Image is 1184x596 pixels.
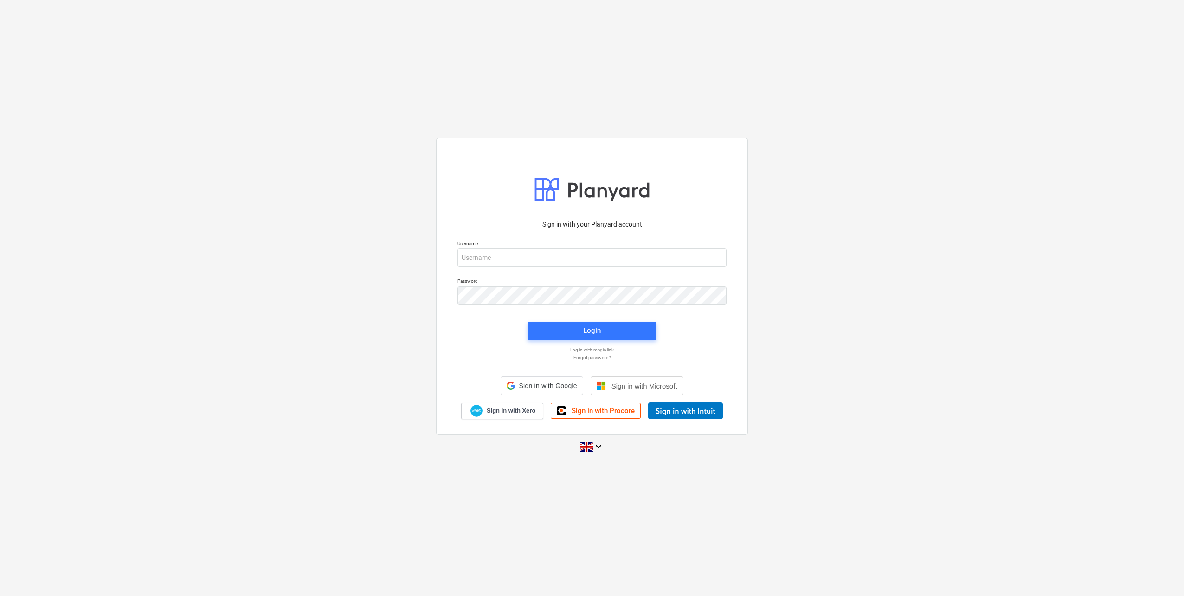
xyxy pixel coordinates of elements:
p: Sign in with your Planyard account [457,220,727,229]
button: Login [528,322,656,340]
div: Sign in with Google [501,376,583,395]
a: Sign in with Procore [551,403,641,419]
a: Log in with magic link [453,347,731,353]
a: Forgot password? [453,355,731,361]
a: Sign in with Xero [461,403,544,419]
p: Username [457,240,727,248]
span: Sign in with Procore [572,407,635,415]
input: Username [457,248,727,267]
img: Microsoft logo [597,381,606,390]
i: keyboard_arrow_down [593,441,604,452]
p: Password [457,278,727,286]
span: Sign in with Google [519,382,577,389]
img: Xero logo [470,405,483,417]
div: Login [583,324,601,337]
span: Sign in with Microsoft [611,382,677,390]
span: Sign in with Xero [487,407,535,415]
